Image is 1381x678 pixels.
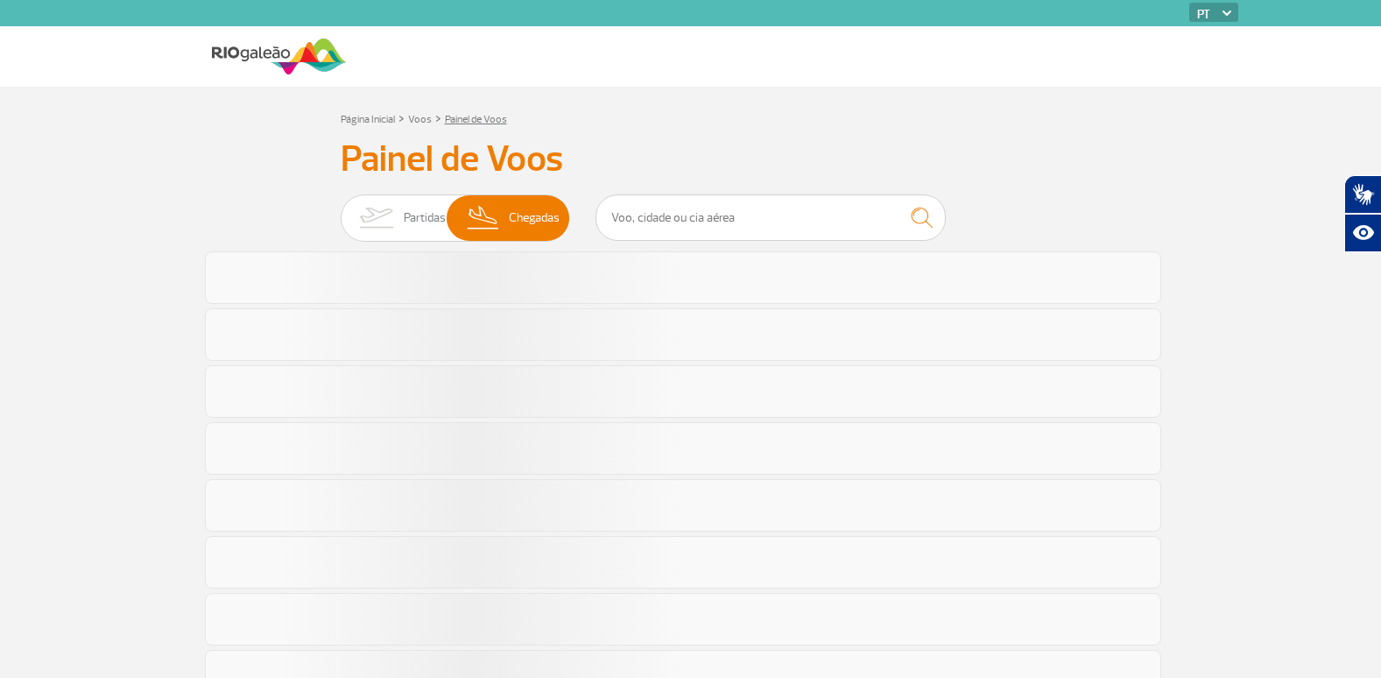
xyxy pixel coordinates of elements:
a: Voos [408,113,432,126]
img: slider-desembarque [458,195,510,241]
a: > [398,108,405,128]
a: Painel de Voos [445,113,507,126]
h3: Painel de Voos [341,138,1041,181]
a: > [435,108,441,128]
span: Partidas [404,195,446,241]
span: Chegadas [509,195,560,241]
button: Abrir recursos assistivos. [1344,214,1381,252]
img: slider-embarque [349,195,404,241]
a: Página Inicial [341,113,395,126]
input: Voo, cidade ou cia aérea [595,194,946,241]
button: Abrir tradutor de língua de sinais. [1344,175,1381,214]
div: Plugin de acessibilidade da Hand Talk. [1344,175,1381,252]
